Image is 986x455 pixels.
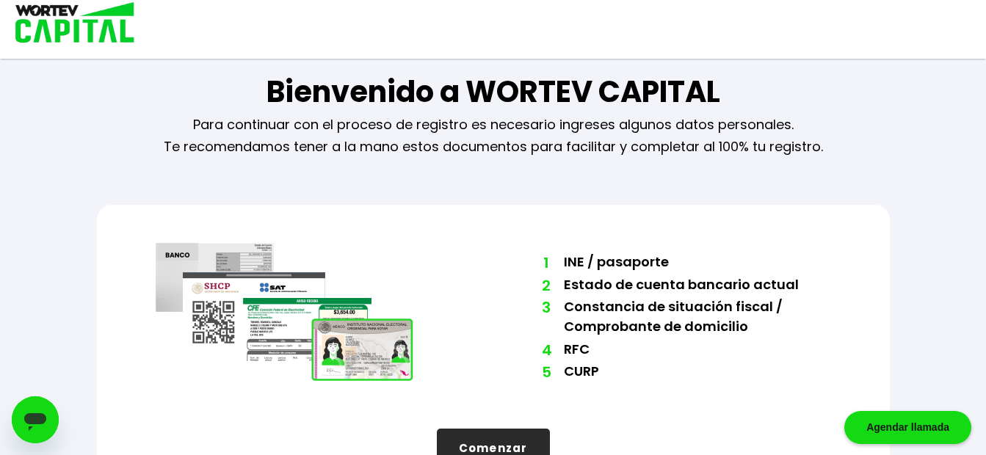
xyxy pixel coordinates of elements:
[12,396,59,443] iframe: Botón para iniciar la ventana de mensajería
[564,296,831,339] li: Constancia de situación fiscal / Comprobante de domicilio
[542,252,549,274] span: 1
[542,361,549,383] span: 5
[564,252,831,274] li: INE / pasaporte
[564,274,831,297] li: Estado de cuenta bancario actual
[564,339,831,362] li: RFC
[267,70,720,114] h1: Bienvenido a WORTEV CAPITAL
[542,274,549,296] span: 2
[164,114,823,158] p: Para continuar con el proceso de registro es necesario ingreses algunos datos personales. Te reco...
[542,296,549,318] span: 3
[844,411,971,444] div: Agendar llamada
[564,361,831,384] li: CURP
[542,339,549,361] span: 4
